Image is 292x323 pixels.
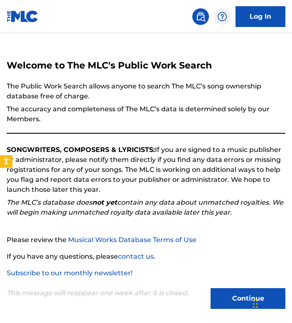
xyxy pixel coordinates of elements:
[7,146,155,154] strong: SONGWRITERS, COMPOSERS & LYRICISTS:
[217,12,227,22] img: help
[92,198,117,206] strong: not yet
[7,235,285,245] p: Please review the
[7,145,285,195] p: If you are signed to a music publisher or administrator, please notify them directly if you find ...
[7,81,285,101] p: The Public Work Search allows anyone to search The MLC’s song ownership database free of charge.
[250,283,292,323] iframe: Chat Widget
[7,198,283,216] em: The MLC’s database does contain any data about unmatched royalties. We will begin making unmatche...
[253,291,258,316] div: Drag
[7,252,285,262] p: If you have any questions, please .
[7,288,189,306] p: This message will reappear one week after it is closed.
[236,6,285,27] a: Log In
[192,8,209,25] a: Public Search
[7,10,39,22] img: MLC Logo
[211,288,285,309] button: Continue
[118,252,154,260] a: contact us
[196,12,206,22] img: search
[7,60,285,71] h3: Welcome to The MLC's Public Work Search
[7,104,285,124] p: The accuracy and completeness of The MLC’s data is determined solely by our Members.
[214,8,231,25] div: Help
[68,236,196,244] a: Musical Works Database Terms of Use
[7,269,133,277] a: Subscribe to our monthly newsletter!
